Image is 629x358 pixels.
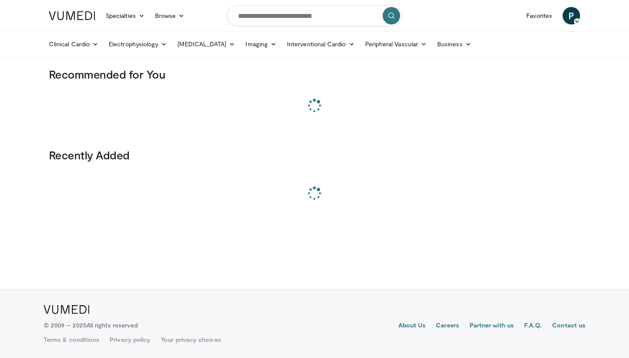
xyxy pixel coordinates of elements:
[398,321,426,331] a: About Us
[240,35,282,53] a: Imaging
[432,35,477,53] a: Business
[552,321,585,331] a: Contact us
[521,7,557,24] a: Favorites
[44,35,104,53] a: Clinical Cardio
[227,5,402,26] input: Search topics, interventions
[49,11,95,20] img: VuMedi Logo
[44,305,90,314] img: VuMedi Logo
[100,7,150,24] a: Specialties
[44,321,138,330] p: © 2009 – 2025
[110,335,150,344] a: Privacy policy
[436,321,459,331] a: Careers
[44,335,99,344] a: Terms & conditions
[86,321,138,329] span: All rights reserved
[150,7,190,24] a: Browse
[161,335,221,344] a: Your privacy choices
[104,35,172,53] a: Electrophysiology
[470,321,514,331] a: Partner with us
[49,67,580,81] h3: Recommended for You
[360,35,432,53] a: Peripheral Vascular
[49,148,580,162] h3: Recently Added
[524,321,542,331] a: F.A.Q.
[282,35,360,53] a: Interventional Cardio
[563,7,580,24] a: P
[172,35,240,53] a: [MEDICAL_DATA]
